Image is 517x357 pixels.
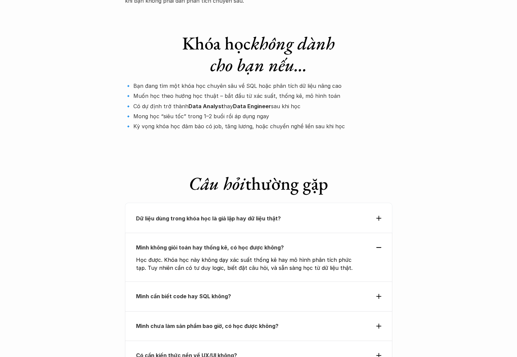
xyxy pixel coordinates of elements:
[189,172,245,195] em: Câu hỏi
[210,31,339,76] em: không dành cho bạn nếu…
[125,81,392,132] p: 🔹 Bạn đang tìm một khóa học chuyên sâu về SQL hoặc phân tích dữ liệu nâng cao 🔹 Muốn học theo hướ...
[188,103,224,110] strong: Data Analyst
[136,323,278,329] strong: Mình chưa làm sản phẩm bao giờ, có học được không?
[136,244,284,251] strong: Mình không giỏi toán hay thống kê, có học được không?
[233,103,271,110] strong: Data Engineer
[136,215,281,222] strong: Dữ liệu dùng trong khóa học là giả lập hay dữ liệu thật?
[177,32,340,76] h1: Khóa học
[136,293,231,300] strong: Mình cần biết code hay SQL không?
[136,256,359,272] p: Học được. Khóa học này không dạy xác suất thống kê hay mô hình phân tích phức tạp. Tuy nhiên cần ...
[125,173,392,194] h1: thường gặp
